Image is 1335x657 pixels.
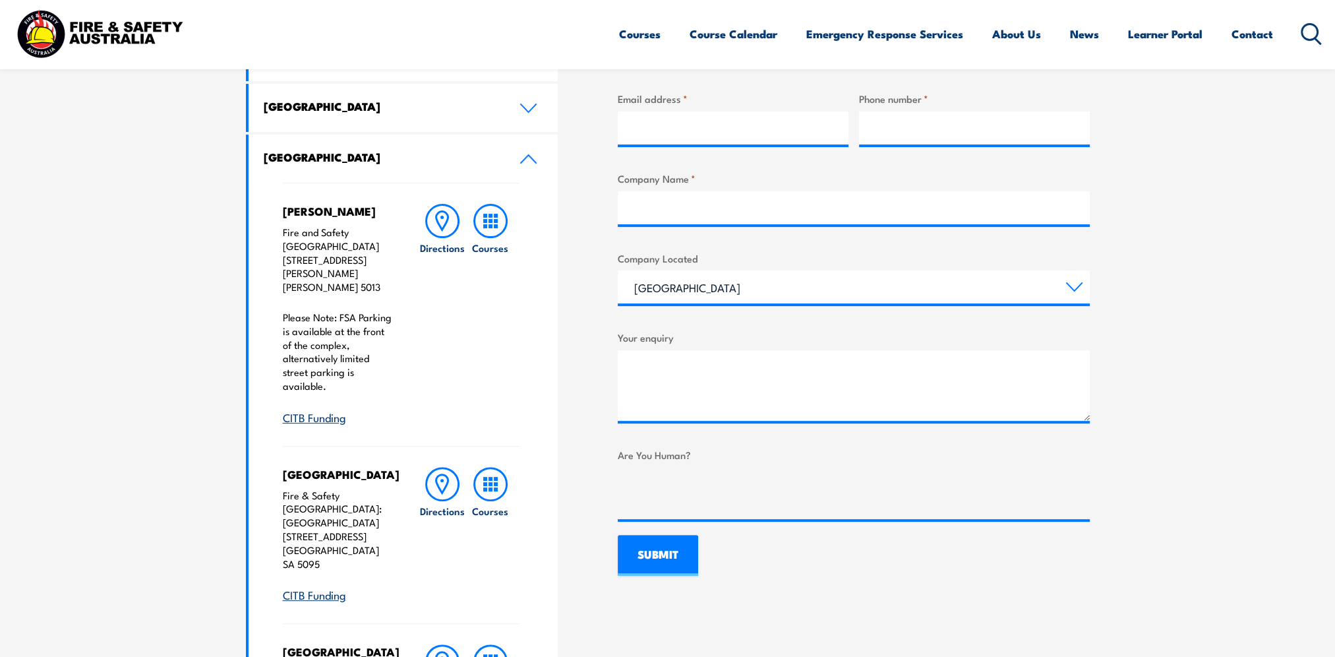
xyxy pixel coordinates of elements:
a: About Us [992,16,1041,51]
a: [GEOGRAPHIC_DATA] [249,84,558,132]
a: CITB Funding [283,586,346,602]
h4: [GEOGRAPHIC_DATA] [264,99,500,113]
a: Directions [419,204,466,425]
h4: [GEOGRAPHIC_DATA] [283,467,393,482]
a: Courses [467,467,514,604]
label: Email address [618,91,848,106]
h6: Directions [420,241,465,255]
a: [GEOGRAPHIC_DATA] [249,135,558,183]
a: CITB Funding [283,409,346,425]
h6: Directions [420,504,465,518]
a: Directions [419,467,466,604]
h6: Courses [472,504,508,518]
a: Contact [1231,16,1273,51]
h4: [GEOGRAPHIC_DATA] [264,150,500,164]
iframe: reCAPTCHA [618,468,818,519]
a: Course Calendar [690,16,777,51]
label: Are You Human? [618,447,1090,462]
a: Emergency Response Services [806,16,963,51]
p: Fire and Safety [GEOGRAPHIC_DATA] [STREET_ADDRESS][PERSON_NAME] [PERSON_NAME] 5013 [283,226,393,294]
a: Courses [619,16,661,51]
label: Phone number [859,91,1090,106]
label: Your enquiry [618,330,1090,345]
h6: Courses [472,241,508,255]
p: Fire & Safety [GEOGRAPHIC_DATA]: [GEOGRAPHIC_DATA] [STREET_ADDRESS] [GEOGRAPHIC_DATA] SA 5095 [283,489,393,571]
label: Company Name [618,171,1090,186]
a: News [1070,16,1099,51]
h4: [PERSON_NAME] [283,204,393,218]
label: Company Located [618,251,1090,266]
input: SUBMIT [618,535,698,576]
p: Please Note: FSA Parking is available at the front of the complex, alternatively limited street p... [283,311,393,393]
a: Courses [467,204,514,425]
a: Learner Portal [1128,16,1202,51]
